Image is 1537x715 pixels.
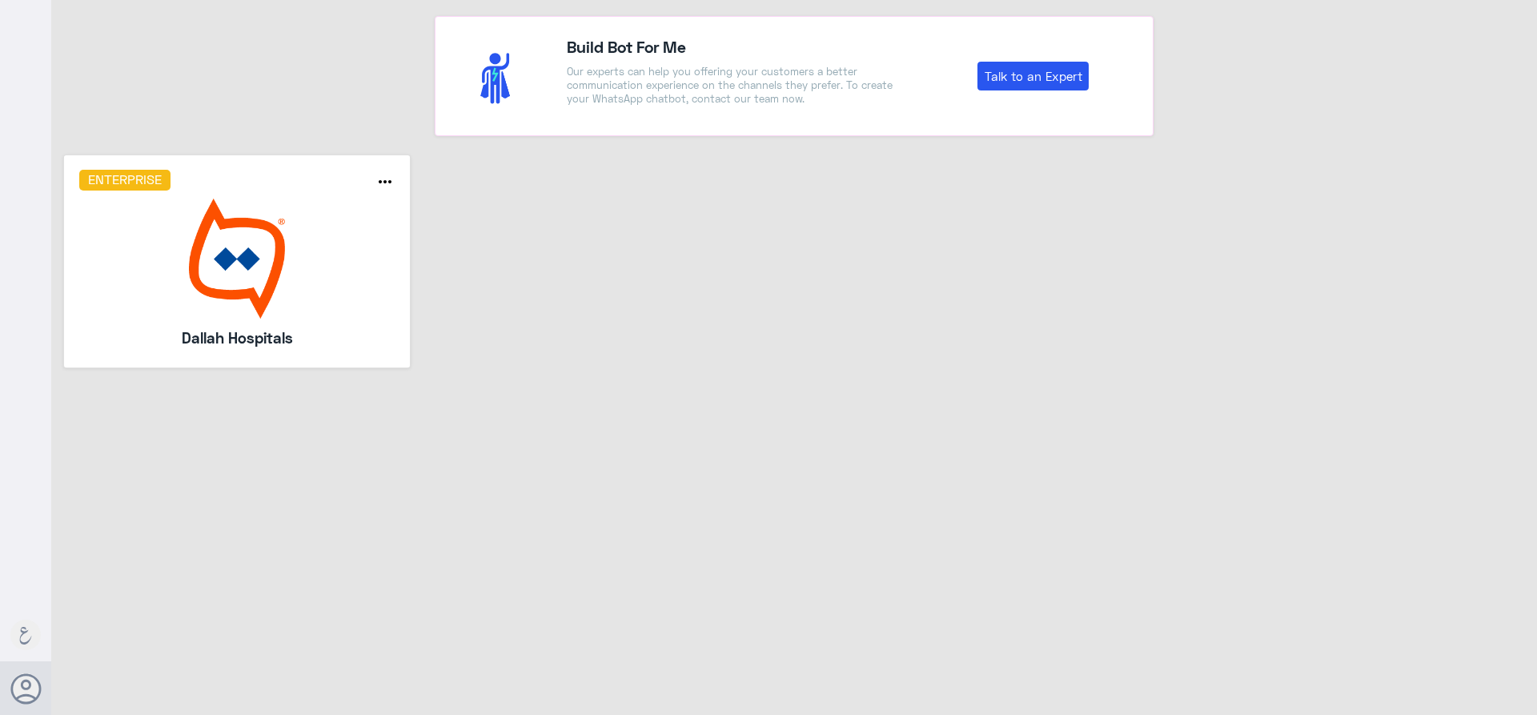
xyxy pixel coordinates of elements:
[10,673,41,704] button: Avatar
[79,170,171,191] h6: Enterprise
[79,199,395,319] img: bot image
[375,172,395,195] button: more_horiz
[977,62,1089,90] a: Talk to an Expert
[122,327,352,349] h5: Dallah Hospitals
[567,34,901,58] h4: Build Bot For Me
[375,172,395,191] i: more_horiz
[567,65,901,106] p: Our experts can help you offering your customers a better communication experience on the channel...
